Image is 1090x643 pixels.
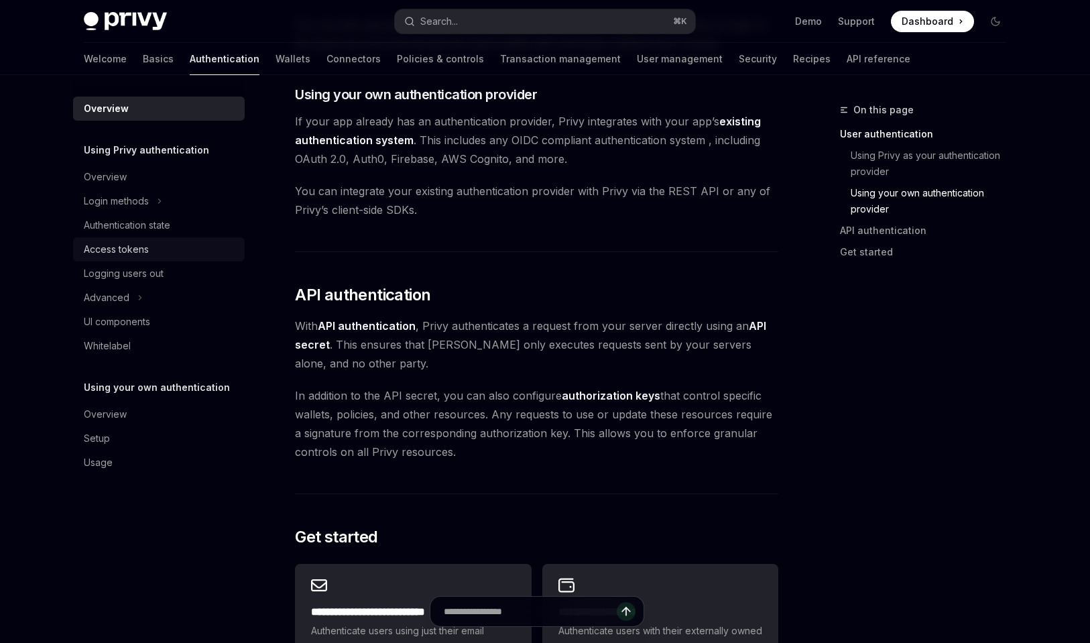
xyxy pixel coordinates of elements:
[84,455,113,471] div: Usage
[295,316,778,373] span: With , Privy authenticates a request from your server directly using an . This ensures that [PERS...
[84,379,230,396] h5: Using your own authentication
[420,13,458,30] div: Search...
[84,193,149,209] div: Login methods
[73,402,245,426] a: Overview
[295,526,377,548] span: Get started
[326,43,381,75] a: Connectors
[73,213,245,237] a: Authentication state
[84,142,209,158] h5: Using Privy authentication
[84,217,170,233] div: Authentication state
[840,182,1017,220] a: Using your own authentication provider
[295,284,430,306] span: API authentication
[295,182,778,219] span: You can integrate your existing authentication provider with Privy via the REST API or any of Pri...
[73,237,245,261] a: Access tokens
[73,310,245,334] a: UI components
[673,16,687,27] span: ⌘ K
[739,43,777,75] a: Security
[840,241,1017,263] a: Get started
[143,43,174,75] a: Basics
[84,266,164,282] div: Logging users out
[84,169,127,185] div: Overview
[617,602,635,621] button: Send message
[73,97,245,121] a: Overview
[985,11,1006,32] button: Toggle dark mode
[295,386,778,461] span: In addition to the API secret, you can also configure that control specific wallets, policies, an...
[840,220,1017,241] a: API authentication
[190,43,259,75] a: Authentication
[795,15,822,28] a: Demo
[793,43,831,75] a: Recipes
[902,15,953,28] span: Dashboard
[84,241,149,257] div: Access tokens
[73,334,245,358] a: Whitelabel
[84,43,127,75] a: Welcome
[562,389,660,402] strong: authorization keys
[276,43,310,75] a: Wallets
[84,12,167,31] img: dark logo
[847,43,910,75] a: API reference
[73,426,245,451] a: Setup
[395,9,695,34] button: Search...⌘K
[500,43,621,75] a: Transaction management
[838,15,875,28] a: Support
[397,43,484,75] a: Policies & controls
[73,261,245,286] a: Logging users out
[891,11,974,32] a: Dashboard
[318,319,416,333] strong: API authentication
[84,314,150,330] div: UI components
[295,112,778,168] span: If your app already has an authentication provider, Privy integrates with your app’s . This inclu...
[84,101,129,117] div: Overview
[73,189,169,213] button: Login methods
[84,406,127,422] div: Overview
[444,597,617,626] input: Ask a question...
[84,290,129,306] div: Advanced
[853,102,914,118] span: On this page
[295,85,537,104] span: Using your own authentication provider
[73,286,149,310] button: Advanced
[637,43,723,75] a: User management
[73,451,245,475] a: Usage
[840,123,1017,145] a: User authentication
[840,145,1017,182] a: Using Privy as your authentication provider
[84,338,131,354] div: Whitelabel
[84,430,110,447] div: Setup
[73,165,245,189] a: Overview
